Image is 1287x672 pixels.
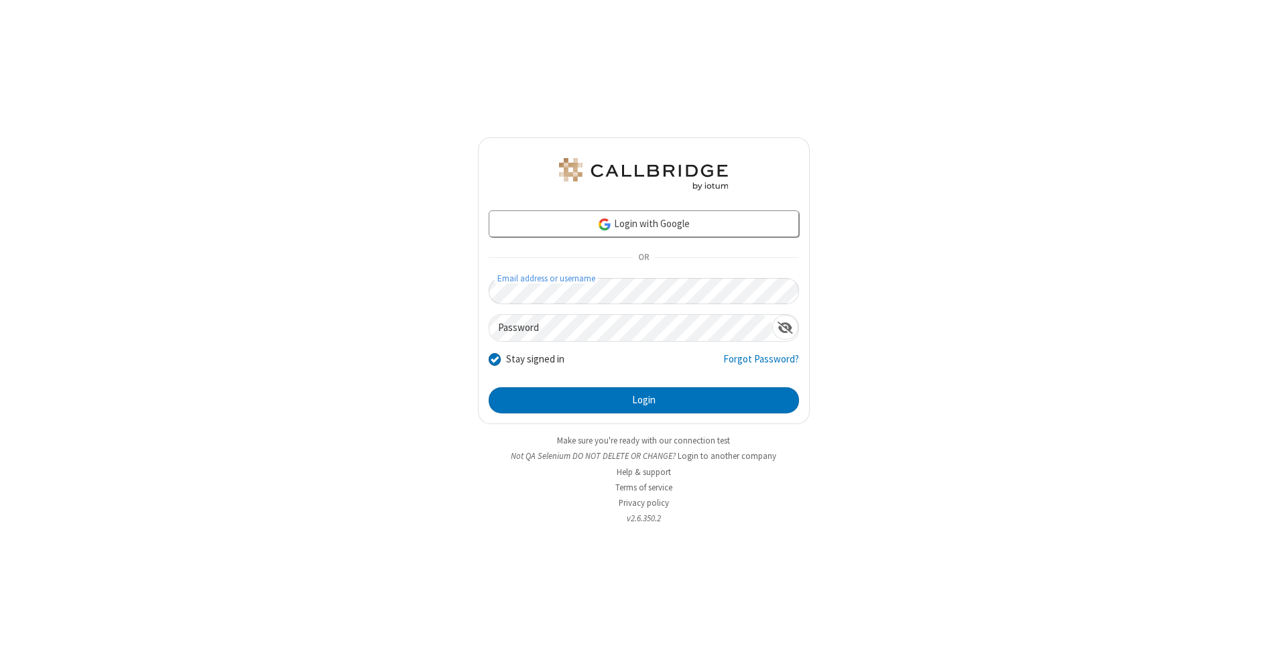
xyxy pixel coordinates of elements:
input: Password [489,315,772,341]
div: Show password [772,315,798,340]
li: v2.6.350.2 [478,512,810,525]
a: Make sure you're ready with our connection test [557,435,730,446]
label: Stay signed in [506,352,564,367]
a: Terms of service [615,482,672,493]
img: QA Selenium DO NOT DELETE OR CHANGE [556,158,731,190]
a: Forgot Password? [723,352,799,377]
img: google-icon.png [597,217,612,232]
button: Login [489,387,799,414]
input: Email address or username [489,278,799,304]
a: Login with Google [489,210,799,237]
button: Login to another company [678,450,776,462]
a: Help & support [617,466,671,478]
li: Not QA Selenium DO NOT DELETE OR CHANGE? [478,450,810,462]
span: OR [633,249,654,267]
a: Privacy policy [619,497,669,509]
